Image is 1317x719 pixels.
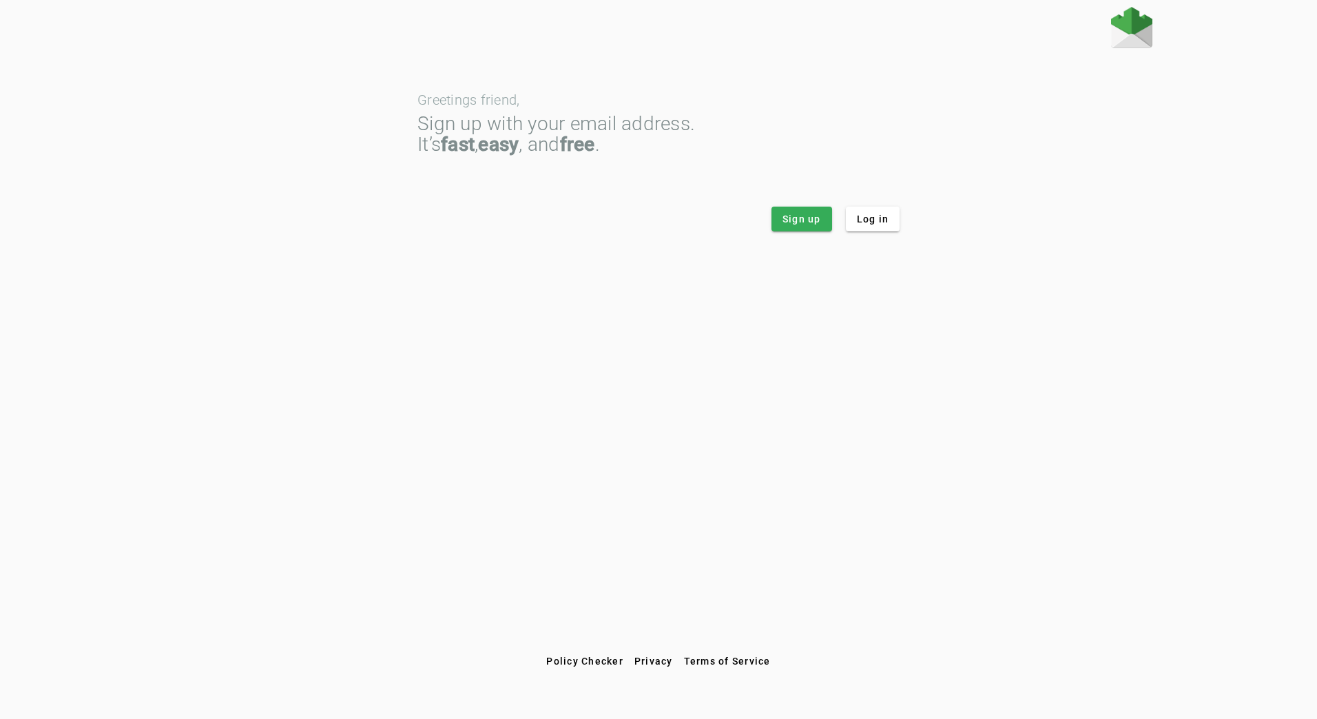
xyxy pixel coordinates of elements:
span: Log in [857,212,889,226]
span: Policy Checker [546,656,623,667]
span: Terms of Service [684,656,771,667]
strong: free [560,133,595,156]
button: Log in [846,207,900,231]
img: Fraudmarc Logo [1111,7,1152,48]
span: Sign up [782,212,821,226]
strong: easy [478,133,519,156]
button: Terms of Service [678,649,776,674]
strong: fast [441,133,475,156]
button: Sign up [771,207,832,231]
div: Greetings friend, [417,93,900,107]
div: Sign up with your email address. It’s , , and . [417,114,900,155]
button: Privacy [629,649,678,674]
span: Privacy [634,656,673,667]
button: Policy Checker [541,649,629,674]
